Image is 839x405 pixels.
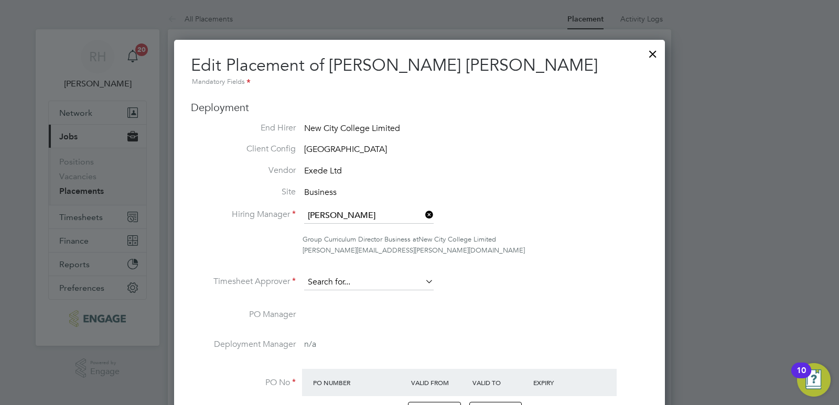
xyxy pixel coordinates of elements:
input: Search for... [304,208,434,224]
label: Vendor [191,165,296,176]
label: PO Manager [191,309,296,320]
span: Business [304,187,337,198]
input: Search for... [304,275,434,290]
div: 10 [797,370,806,384]
span: New City College Limited [418,235,496,244]
div: Valid To [470,373,531,392]
div: Valid From [408,373,470,392]
label: Site [191,187,296,198]
label: End Hirer [191,123,296,134]
button: Open Resource Center, 10 new notifications [797,363,831,397]
label: Client Config [191,144,296,155]
span: New City College Limited [304,123,400,134]
div: PO Number [310,373,408,392]
div: [PERSON_NAME][EMAIL_ADDRESS][PERSON_NAME][DOMAIN_NAME] [303,245,648,256]
div: Mandatory Fields [191,76,648,88]
span: Edit Placement of [PERSON_NAME] [PERSON_NAME] [191,55,598,75]
label: Timesheet Approver [191,276,296,287]
label: Deployment Manager [191,339,296,350]
span: n/a [304,339,316,349]
h3: Deployment [191,101,648,114]
span: [GEOGRAPHIC_DATA] [304,145,387,155]
label: Hiring Manager [191,209,296,220]
span: Group Curriculum Director Business at [303,235,418,244]
span: Exede Ltd [304,166,342,176]
div: Expiry [531,373,592,392]
label: PO No [191,377,296,388]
